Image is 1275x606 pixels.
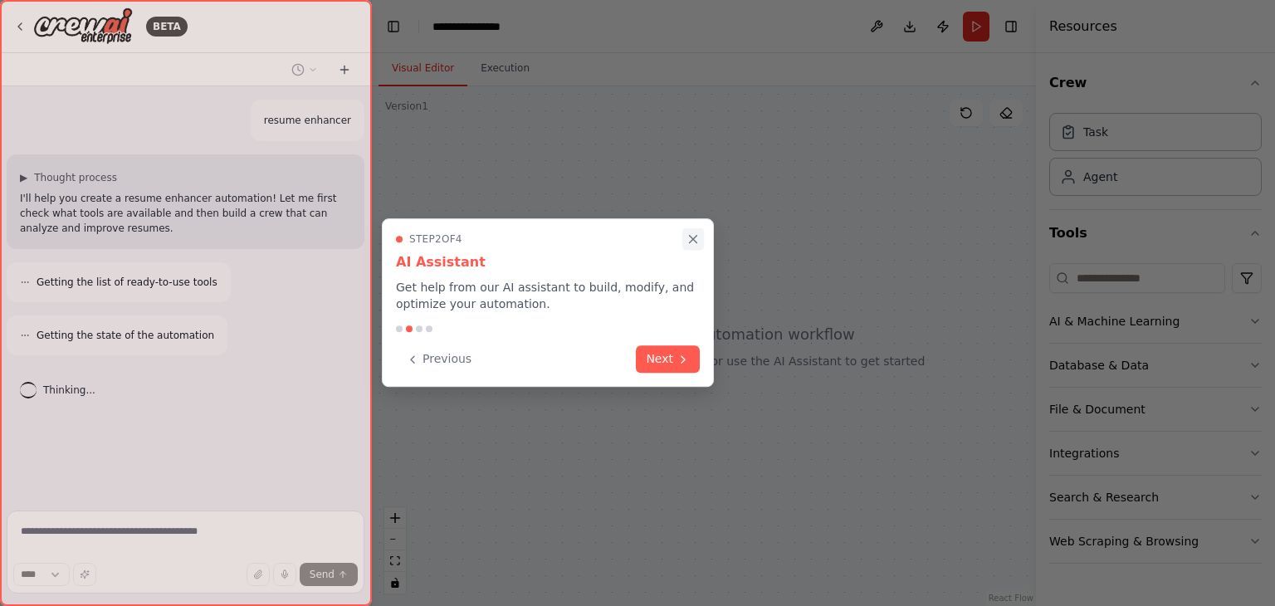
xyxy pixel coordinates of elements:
[409,232,462,246] span: Step 2 of 4
[636,345,700,373] button: Next
[396,252,700,272] h3: AI Assistant
[396,279,700,312] p: Get help from our AI assistant to build, modify, and optimize your automation.
[682,228,704,250] button: Close walkthrough
[382,15,405,38] button: Hide left sidebar
[396,345,481,373] button: Previous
